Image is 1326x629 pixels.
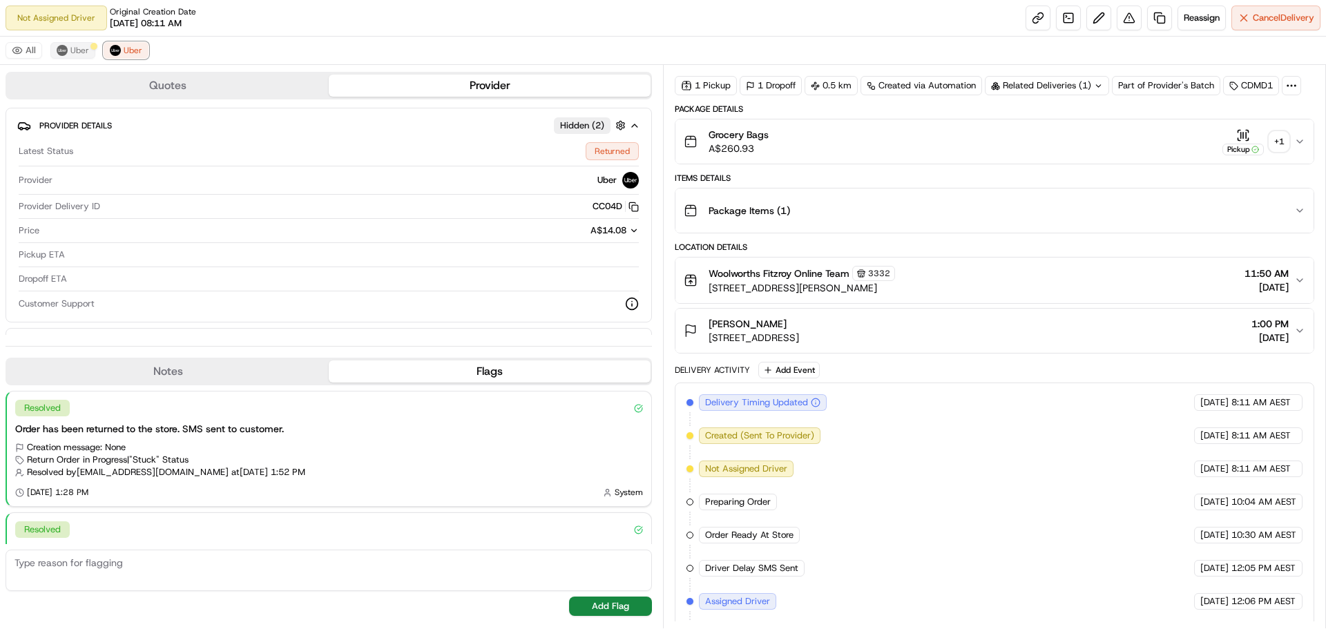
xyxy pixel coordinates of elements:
[14,132,39,157] img: 1736555255976-a54dd68f-1ca7-489b-9aae-adbdc363a1c4
[19,145,73,157] span: Latest Status
[675,365,750,376] div: Delivery Activity
[1251,317,1289,331] span: 1:00 PM
[7,75,329,97] button: Quotes
[1222,144,1264,155] div: Pickup
[622,172,639,188] img: uber-new-logo.jpeg
[805,76,858,95] div: 0.5 km
[117,202,128,213] div: 💻
[19,298,95,310] span: Customer Support
[28,200,106,214] span: Knowledge Base
[27,487,88,498] span: [DATE] 1:28 PM
[709,204,790,217] span: Package Items ( 1 )
[1251,331,1289,345] span: [DATE]
[97,233,167,244] a: Powered byPylon
[15,422,643,436] div: Order has been returned to the store. SMS sent to customer.
[17,114,640,137] button: Provider DetailsHidden (2)
[1200,529,1229,541] span: [DATE]
[1200,396,1229,409] span: [DATE]
[705,562,798,574] span: Driver Delay SMS Sent
[111,195,227,220] a: 💻API Documentation
[1231,595,1296,608] span: 12:06 PM AEST
[705,529,794,541] span: Order Ready At Store
[1269,132,1289,151] div: + 1
[1231,6,1320,30] button: CancelDelivery
[27,454,189,466] span: Return Order in Progress | "Stuck" Status
[1184,12,1220,24] span: Reassign
[740,76,802,95] div: 1 Dropoff
[14,55,251,77] p: Welcome 👋
[1253,12,1314,24] span: Cancel Delivery
[675,104,1314,115] div: Package Details
[47,132,227,146] div: Start new chat
[597,174,617,186] span: Uber
[705,496,771,508] span: Preparing Order
[15,543,643,557] div: Order has been returned to the store. SMS sent to customer.
[1222,128,1264,155] button: Pickup
[27,441,126,454] span: Creation message: None
[1222,128,1289,155] button: Pickup+1
[104,42,148,59] button: Uber
[675,76,737,95] div: 1 Pickup
[868,268,890,279] span: 3332
[1231,529,1296,541] span: 10:30 AM AEST
[675,119,1314,164] button: Grocery BagsA$260.93Pickup+1
[1231,562,1296,574] span: 12:05 PM AEST
[1200,463,1229,475] span: [DATE]
[593,200,639,213] button: CC04D
[27,466,229,478] span: Resolved by [EMAIL_ADDRESS][DOMAIN_NAME]
[1200,429,1229,442] span: [DATE]
[1231,496,1296,508] span: 10:04 AM AEST
[70,45,89,56] span: Uber
[675,309,1314,353] button: [PERSON_NAME][STREET_ADDRESS]1:00 PM[DATE]
[110,6,196,17] span: Original Creation Date
[709,281,895,295] span: [STREET_ADDRESS][PERSON_NAME]
[19,249,65,261] span: Pickup ETA
[131,200,222,214] span: API Documentation
[7,360,329,383] button: Notes
[517,224,639,237] button: A$14.08
[8,195,111,220] a: 📗Knowledge Base
[560,119,604,132] span: Hidden ( 2 )
[709,317,787,331] span: [PERSON_NAME]
[705,463,787,475] span: Not Assigned Driver
[15,400,70,416] div: Resolved
[590,224,626,236] span: A$14.08
[47,146,175,157] div: We're available if you need us!
[231,466,305,478] span: at [DATE] 1:52 PM
[675,242,1314,253] div: Location Details
[554,117,629,134] button: Hidden (2)
[1231,463,1291,475] span: 8:11 AM AEST
[709,331,799,345] span: [STREET_ADDRESS]
[675,173,1314,184] div: Items Details
[19,200,100,213] span: Provider Delivery ID
[36,89,228,104] input: Clear
[1245,280,1289,294] span: [DATE]
[329,75,651,97] button: Provider
[14,14,41,41] img: Nash
[50,42,95,59] button: Uber
[15,521,70,538] div: Resolved
[705,595,770,608] span: Assigned Driver
[124,45,142,56] span: Uber
[1223,76,1279,95] div: CDMD1
[1178,6,1226,30] button: Reassign
[985,76,1109,95] div: Related Deliveries (1)
[137,234,167,244] span: Pylon
[1200,496,1229,508] span: [DATE]
[1231,429,1291,442] span: 8:11 AM AEST
[709,142,769,155] span: A$260.93
[6,42,42,59] button: All
[1200,595,1229,608] span: [DATE]
[569,597,652,616] button: Add Flag
[1200,562,1229,574] span: [DATE]
[709,128,769,142] span: Grocery Bags
[235,136,251,153] button: Start new chat
[19,224,39,237] span: Price
[758,362,820,378] button: Add Event
[19,174,52,186] span: Provider
[675,188,1314,233] button: Package Items (1)
[19,273,67,285] span: Dropoff ETA
[329,360,651,383] button: Flags
[57,45,68,56] img: uber-new-logo.jpeg
[675,258,1314,303] button: Woolworths Fitzroy Online Team3332[STREET_ADDRESS][PERSON_NAME]11:50 AM[DATE]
